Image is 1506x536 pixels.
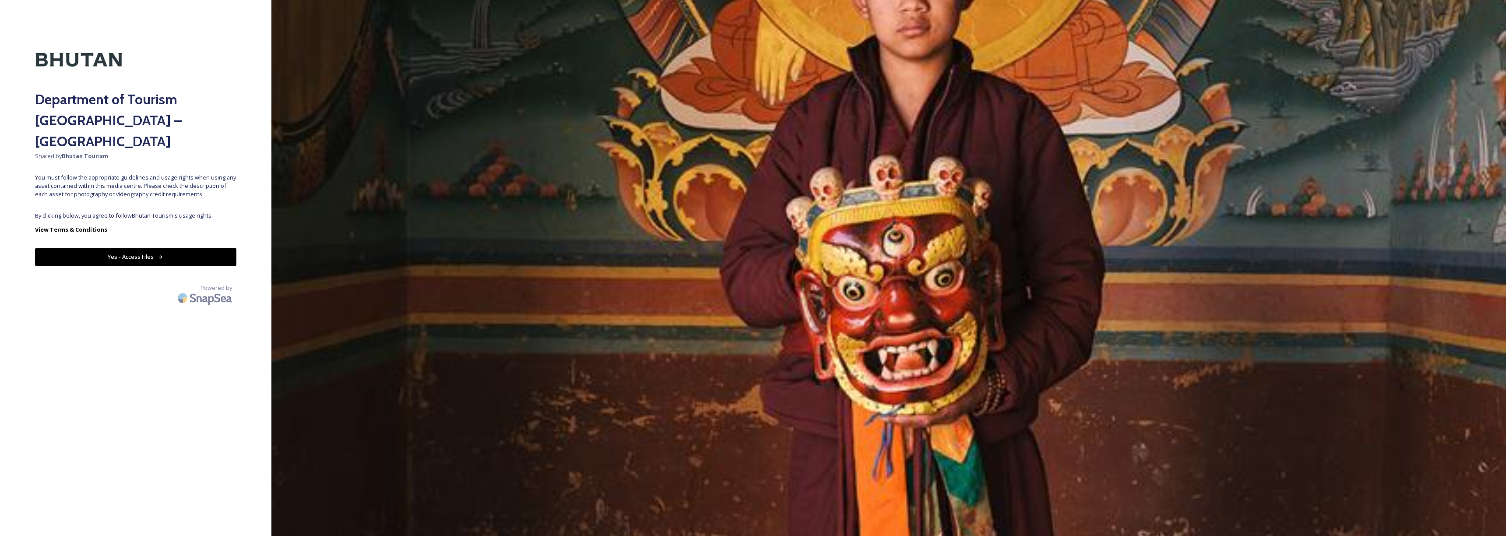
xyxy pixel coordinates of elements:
span: You must follow the appropriate guidelines and usage rights when using any asset contained within... [35,173,236,199]
img: Kingdom-of-Bhutan-Logo.png [35,35,123,85]
span: By clicking below, you agree to follow Bhutan Tourism 's usage rights. [35,212,236,220]
strong: View Terms & Conditions [35,226,107,233]
a: View Terms & Conditions [35,224,236,235]
span: Shared by [35,152,236,160]
h2: Department of Tourism [GEOGRAPHIC_DATA] – [GEOGRAPHIC_DATA] [35,89,236,152]
img: SnapSea Logo [175,288,236,308]
button: Yes - Access Files [35,248,236,266]
span: Powered by [201,284,232,292]
strong: Bhutan Tourism [62,152,108,160]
